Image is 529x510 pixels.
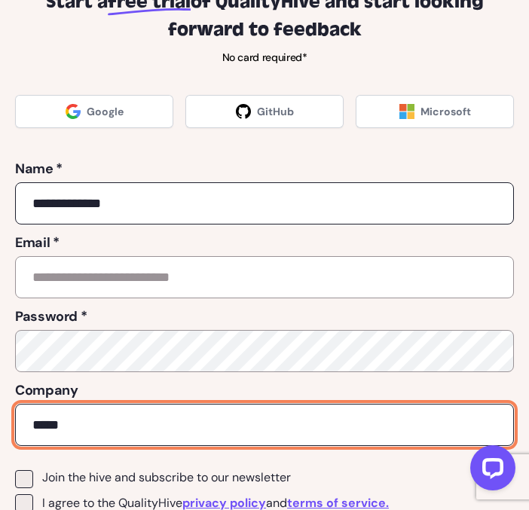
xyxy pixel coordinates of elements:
label: Company [15,380,514,401]
span: Join the hive and subscribe to our newsletter [42,470,291,485]
span: Google [87,104,124,119]
a: GitHub [185,95,344,128]
span: Microsoft [420,104,471,119]
a: Microsoft [356,95,514,128]
a: Google [15,95,173,128]
label: Email * [15,232,514,253]
label: Password * [15,306,514,327]
iframe: LiveChat chat widget [458,439,521,502]
label: Name * [15,158,514,179]
p: No card required* [15,50,514,65]
span: GitHub [257,104,294,119]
